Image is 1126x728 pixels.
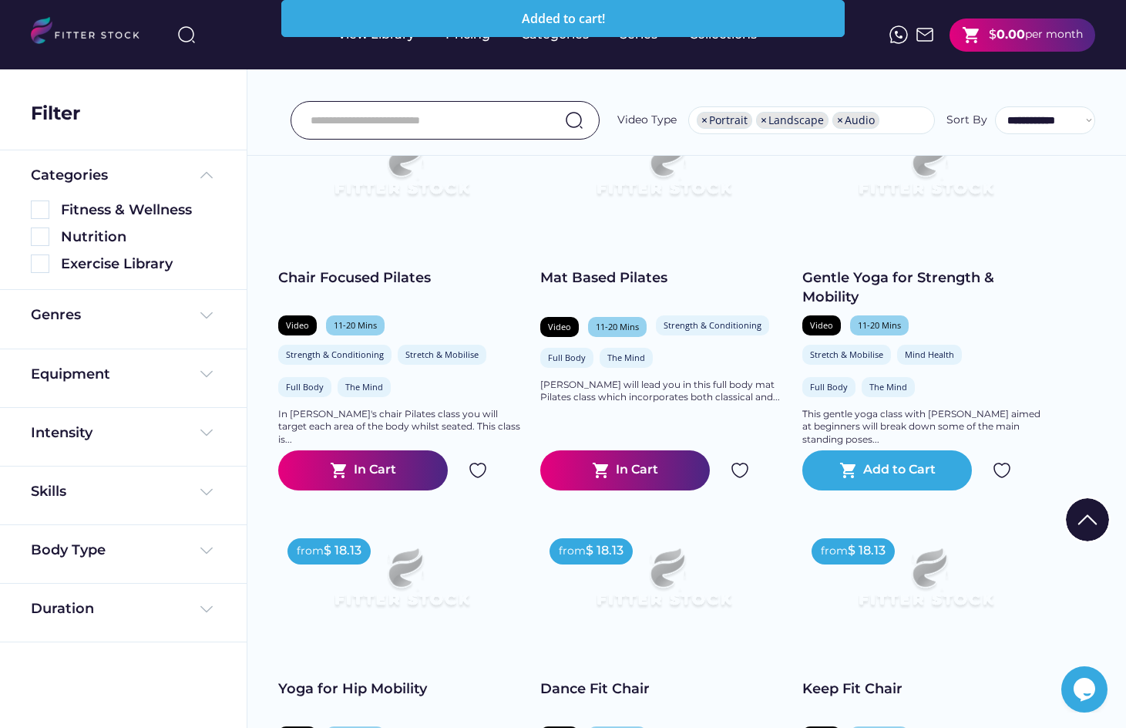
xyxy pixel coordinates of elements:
div: Categories [31,166,108,185]
div: In Cart [616,461,658,480]
div: Skills [31,482,69,501]
div: Stretch & Mobilise [405,349,479,360]
div: [PERSON_NAME] will lead you in this full body mat Pilates class which incorporates both classical... [540,379,787,405]
button: shopping_cart [962,25,981,45]
img: Frame%20%284%29.svg [197,483,216,501]
div: Fitness & Wellness [61,201,216,220]
div: Yoga for Hip Mobility [278,679,525,699]
div: Intensity [31,423,92,443]
div: Full Body [286,381,324,393]
span: × [761,115,767,126]
div: $ 18.13 [586,542,624,559]
div: Video [810,319,833,331]
img: Frame%2079%20%281%29.svg [827,529,1024,640]
div: The Mind [607,352,645,363]
div: Full Body [548,352,586,363]
button: shopping_cart [330,461,348,480]
img: Rectangle%205126.svg [31,228,49,246]
div: This gentle yoga class with [PERSON_NAME] aimed at beginners will break down some of the main sta... [802,408,1049,447]
img: Frame%20%284%29.svg [197,541,216,560]
img: search-normal.svg [565,111,583,130]
div: Add to Cart [863,461,936,480]
div: Duration [31,599,94,618]
div: Keep Fit Chair [802,679,1049,699]
img: Frame%2079%20%281%29.svg [303,529,500,640]
div: Sort By [946,113,987,128]
div: $ [989,26,997,43]
div: Equipment [31,365,110,384]
div: Chair Focused Pilates [278,268,525,288]
div: Video [286,319,309,331]
img: Frame%20%284%29.svg [197,600,216,618]
div: Added to cart! [291,12,835,25]
div: from [821,544,848,559]
button: shopping_cart [592,461,610,480]
iframe: chat widget [1061,666,1111,713]
img: search-normal%203.svg [177,25,196,44]
div: Full Body [810,381,848,393]
div: Genres [31,305,81,325]
div: $ 18.13 [324,542,361,559]
div: Strength & Conditioning [286,349,384,360]
img: Frame%2051.svg [916,25,934,44]
div: Strength & Conditioning [664,319,761,331]
div: The Mind [345,381,383,393]
li: Landscape [756,112,829,129]
div: Nutrition [61,228,216,247]
div: Video Type [617,113,677,128]
div: 11-20 Mins [596,321,639,332]
div: per month [1025,27,1083,42]
li: Portrait [697,112,752,129]
img: Frame%20%284%29.svg [197,306,216,325]
img: meteor-icons_whatsapp%20%281%29.svg [889,25,908,44]
div: Dance Fit Chair [540,679,787,699]
img: Frame%2079%20%281%29.svg [565,118,762,229]
img: Rectangle%205126.svg [31,201,49,219]
div: from [559,544,586,559]
strong: 0.00 [997,27,1025,42]
img: Frame%2079%20%281%29.svg [827,118,1024,229]
img: Frame%2079%20%281%29.svg [303,118,500,229]
img: Frame%20%284%29.svg [197,365,216,383]
span: × [837,115,843,126]
div: from [297,544,324,559]
img: Frame%20%285%29.svg [197,166,216,184]
li: Audio [832,112,879,129]
div: 11-20 Mins [858,319,901,331]
img: Rectangle%205126.svg [31,254,49,273]
div: Video [548,321,571,332]
div: In [PERSON_NAME]'s chair Pilates class you will target each area of the body whilst seated. This ... [278,408,525,447]
div: Gentle Yoga for Strength & Mobility [802,268,1049,307]
img: Frame%2079%20%281%29.svg [565,529,762,640]
div: Body Type [31,541,106,560]
img: Group%201000002322%20%281%29.svg [1066,498,1109,541]
div: Stretch & Mobilise [810,349,883,360]
div: Exercise Library [61,254,216,274]
img: Group%201000002324.svg [469,461,487,480]
div: In Cart [354,461,396,480]
div: Mind Health [905,349,954,360]
div: 11-20 Mins [334,319,377,331]
img: Group%201000002324.svg [993,461,1011,480]
div: $ 18.13 [848,542,886,559]
div: Filter [31,100,80,126]
div: The Mind [869,381,907,393]
div: Mat Based Pilates [540,268,787,288]
img: Group%201000002324.svg [731,461,749,480]
img: LOGO.svg [31,17,153,49]
img: Frame%20%284%29.svg [197,423,216,442]
button: shopping_cart [839,461,858,480]
span: × [701,115,708,126]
